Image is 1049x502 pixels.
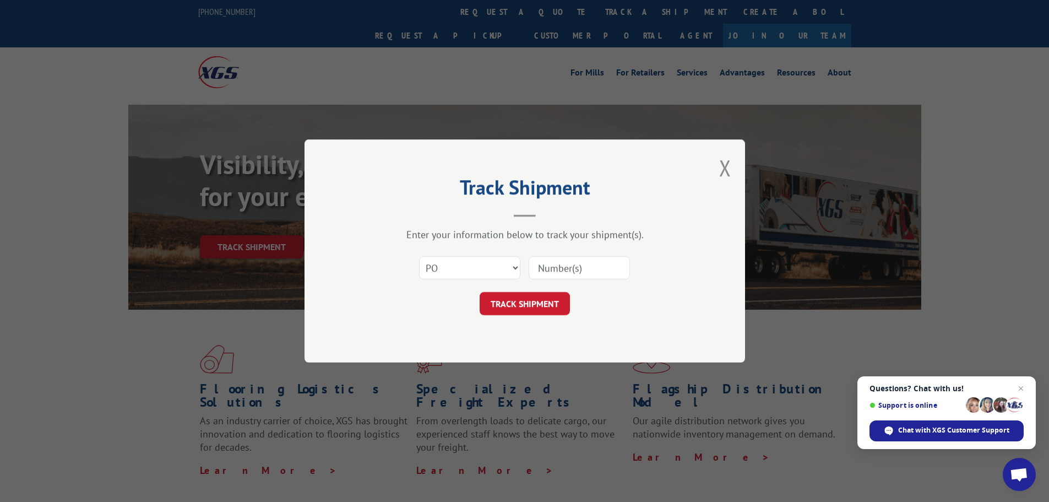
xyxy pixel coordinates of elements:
span: Close chat [1014,382,1028,395]
input: Number(s) [529,256,630,279]
span: Chat with XGS Customer Support [898,425,1009,435]
div: Open chat [1003,458,1036,491]
span: Questions? Chat with us! [869,384,1024,393]
span: Support is online [869,401,962,409]
div: Enter your information below to track your shipment(s). [360,228,690,241]
button: TRACK SHIPMENT [480,292,570,315]
div: Chat with XGS Customer Support [869,420,1024,441]
button: Close modal [719,153,731,182]
h2: Track Shipment [360,180,690,201]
